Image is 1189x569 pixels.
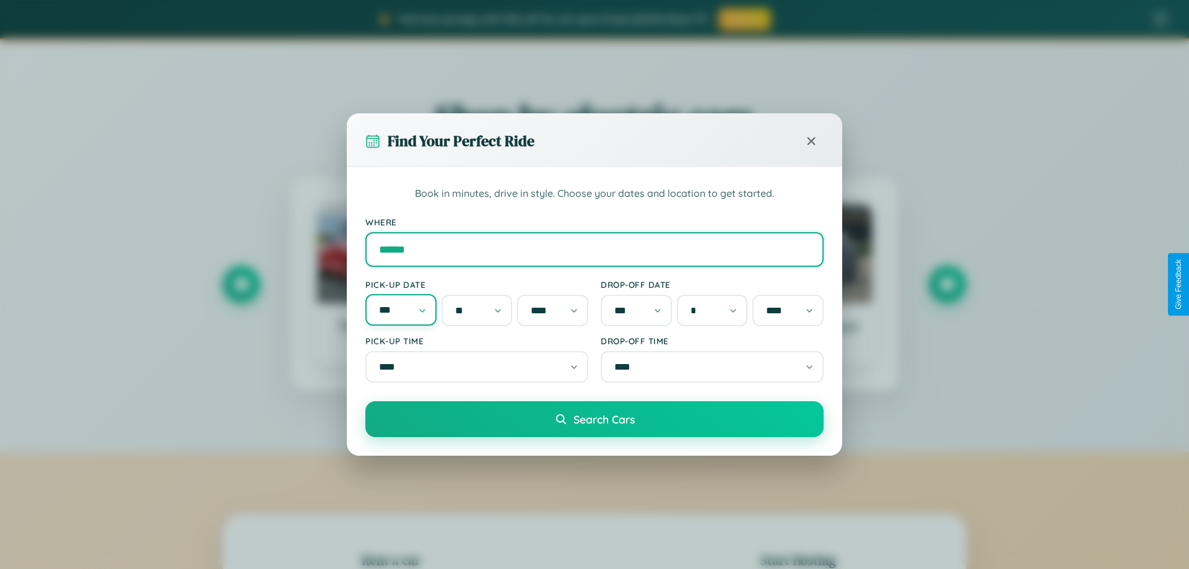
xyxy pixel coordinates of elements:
label: Where [365,217,824,227]
span: Search Cars [573,412,635,426]
h3: Find Your Perfect Ride [388,131,534,151]
label: Drop-off Date [601,279,824,290]
button: Search Cars [365,401,824,437]
p: Book in minutes, drive in style. Choose your dates and location to get started. [365,186,824,202]
label: Drop-off Time [601,336,824,346]
label: Pick-up Date [365,279,588,290]
label: Pick-up Time [365,336,588,346]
